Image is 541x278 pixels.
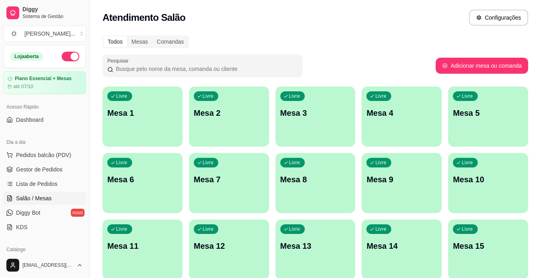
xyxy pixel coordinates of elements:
p: Mesa 9 [366,174,437,185]
p: Mesa 10 [453,174,523,185]
p: Mesa 1 [107,107,178,119]
div: Catálogo [3,243,86,256]
h2: Atendimento Salão [103,11,185,24]
article: Plano Essencial + Mesas [15,76,72,82]
span: Dashboard [16,116,44,124]
p: Mesa 6 [107,174,178,185]
span: Diggy Bot [16,209,40,217]
p: Mesa 5 [453,107,523,119]
a: KDS [3,221,86,234]
p: Mesa 14 [366,240,437,252]
span: Diggy [22,6,83,13]
a: Gestor de Pedidos [3,163,86,176]
button: Adicionar mesa ou comanda [436,58,528,74]
button: Pedidos balcão (PDV) [3,149,86,161]
span: Sistema de Gestão [22,13,83,20]
p: Livre [289,159,300,166]
p: Mesa 3 [280,107,351,119]
p: Mesa 13 [280,240,351,252]
button: LivreMesa 7 [189,153,269,213]
div: Comandas [153,36,189,47]
p: Livre [462,93,473,99]
p: Livre [375,226,386,232]
p: Livre [289,93,300,99]
button: Alterar Status [62,52,79,61]
span: Gestor de Pedidos [16,165,62,173]
p: Livre [203,226,214,232]
div: Acesso Rápido [3,101,86,113]
div: Loja aberta [10,52,43,61]
p: Livre [375,159,386,166]
button: LivreMesa 1 [103,87,183,147]
p: Livre [116,226,127,232]
p: Mesa 12 [194,240,264,252]
button: LivreMesa 5 [448,87,528,147]
button: LivreMesa 6 [103,153,183,213]
div: Todos [103,36,127,47]
input: Pesquisar [113,65,298,73]
p: Livre [375,93,386,99]
span: O [10,30,18,38]
p: Livre [116,159,127,166]
p: Livre [116,93,127,99]
span: Salão / Mesas [16,194,52,202]
button: LivreMesa 8 [276,153,356,213]
button: LivreMesa 9 [362,153,442,213]
span: Lista de Pedidos [16,180,58,188]
span: KDS [16,223,28,231]
a: Salão / Mesas [3,192,86,205]
a: Lista de Pedidos [3,177,86,190]
p: Livre [462,159,473,166]
p: Mesa 7 [194,174,264,185]
p: Livre [462,226,473,232]
p: Livre [203,93,214,99]
a: Diggy Botnovo [3,206,86,219]
div: Mesas [127,36,152,47]
button: LivreMesa 3 [276,87,356,147]
a: Dashboard [3,113,86,126]
p: Livre [289,226,300,232]
div: [PERSON_NAME] ... [24,30,75,38]
a: Plano Essencial + Mesasaté 07/10 [3,71,86,94]
p: Mesa 8 [280,174,351,185]
div: Dia a dia [3,136,86,149]
button: LivreMesa 2 [189,87,269,147]
button: Configurações [469,10,528,26]
article: até 07/10 [13,83,33,90]
p: Mesa 4 [366,107,437,119]
button: LivreMesa 10 [448,153,528,213]
p: Mesa 15 [453,240,523,252]
button: [EMAIL_ADDRESS][DOMAIN_NAME] [3,256,86,275]
button: LivreMesa 4 [362,87,442,147]
button: Select a team [3,26,86,42]
span: [EMAIL_ADDRESS][DOMAIN_NAME] [22,262,73,268]
p: Livre [203,159,214,166]
label: Pesquisar [107,57,131,64]
p: Mesa 2 [194,107,264,119]
a: DiggySistema de Gestão [3,3,86,22]
p: Mesa 11 [107,240,178,252]
span: Pedidos balcão (PDV) [16,151,71,159]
